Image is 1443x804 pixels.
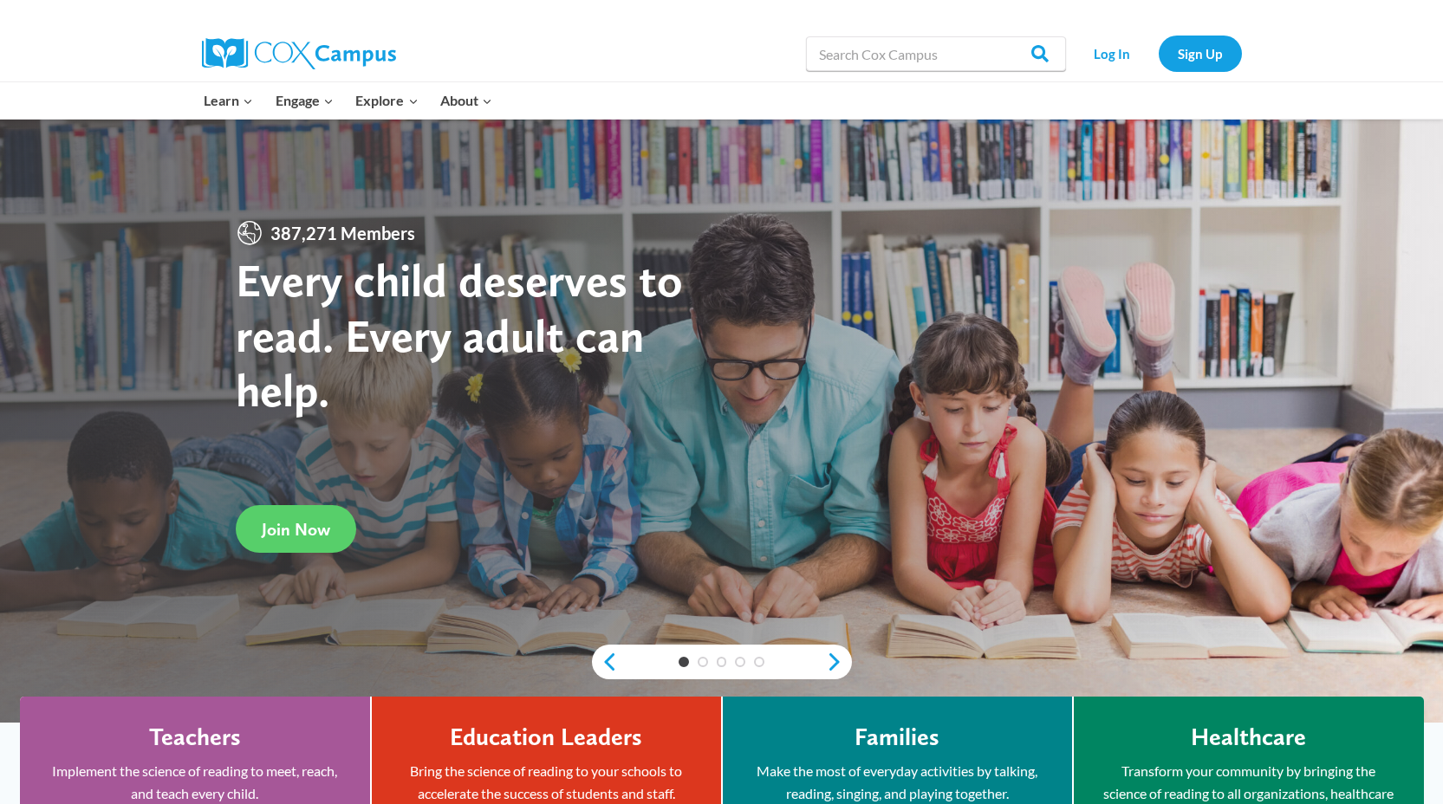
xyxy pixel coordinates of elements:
p: Make the most of everyday activities by talking, reading, singing, and playing together. [749,760,1046,804]
h4: Families [855,723,939,752]
a: Log In [1075,36,1150,71]
nav: Primary Navigation [193,82,504,119]
a: 1 [679,657,689,667]
a: next [826,652,852,672]
div: content slider buttons [592,645,852,679]
span: Learn [204,89,253,112]
p: Implement the science of reading to meet, reach, and teach every child. [46,760,344,804]
strong: Every child deserves to read. Every adult can help. [236,252,683,418]
span: Join Now [262,519,330,540]
h4: Healthcare [1191,723,1306,752]
span: Engage [276,89,334,112]
a: previous [592,652,618,672]
span: Explore [355,89,418,112]
a: 5 [754,657,764,667]
h4: Teachers [149,723,241,752]
img: Cox Campus [202,38,396,69]
nav: Secondary Navigation [1075,36,1242,71]
a: 3 [717,657,727,667]
a: Join Now [236,505,356,553]
span: About [440,89,492,112]
span: 387,271 Members [263,219,422,247]
p: Bring the science of reading to your schools to accelerate the success of students and staff. [398,760,695,804]
a: 2 [698,657,708,667]
a: 4 [735,657,745,667]
h4: Education Leaders [450,723,642,752]
a: Sign Up [1159,36,1242,71]
input: Search Cox Campus [806,36,1066,71]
